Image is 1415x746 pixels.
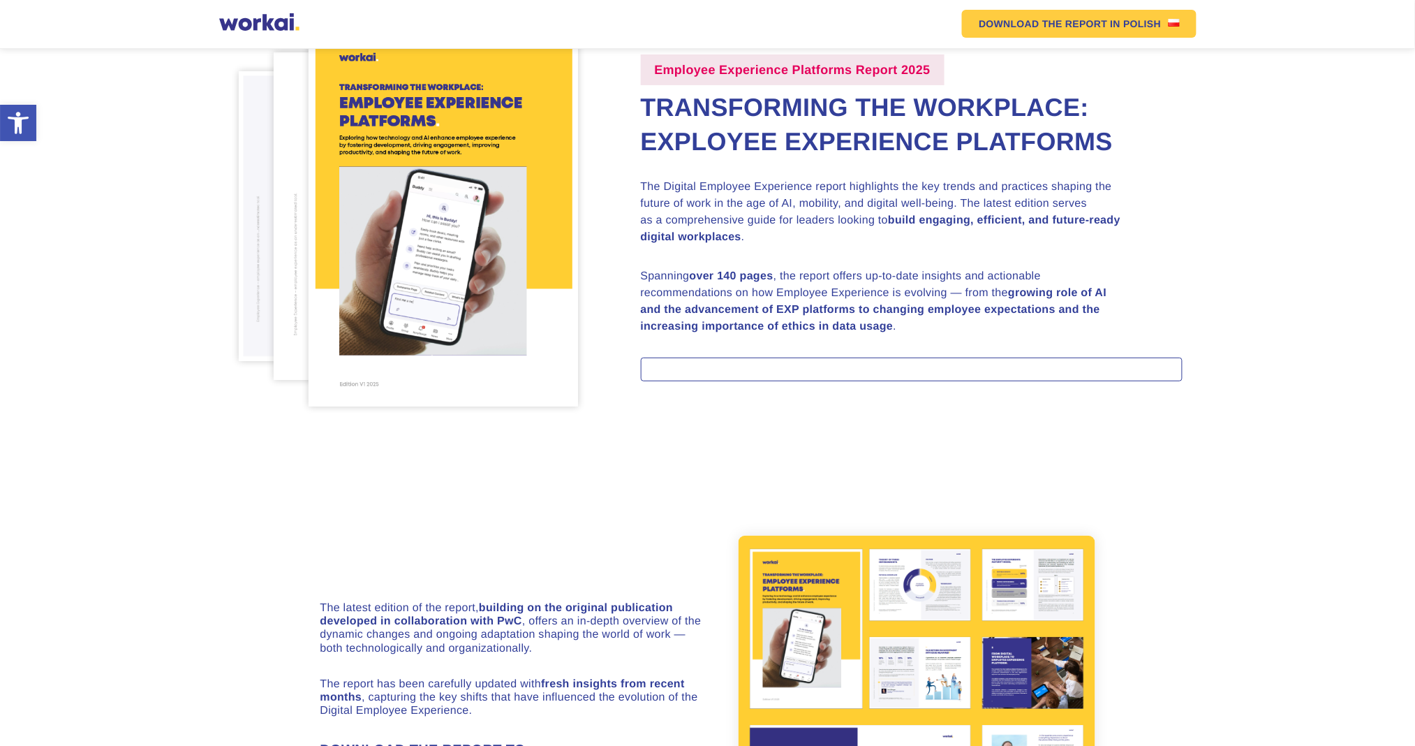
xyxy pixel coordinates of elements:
strong: over 140 pages [690,270,773,282]
div: The latest edition of the report, , offers an in-depth overview of the dynamic changes and ongoin... [320,601,708,655]
em: DOWNLOAD THE REPORT [979,19,1107,29]
img: DEX-2024-v2.2.png [309,26,577,407]
a: DOWNLOAD THE REPORTIN POLISHPolish flag [962,10,1196,38]
label: Employee Experience Platforms Report 2025 [641,54,944,85]
div: The report has been carefully updated with , capturing the key shifts that have influenced the ev... [320,678,708,718]
img: DEX-2024-str-30.png [239,71,443,360]
img: DEX-2024-str-8.png [274,52,505,380]
p: The Digital Employee Experience report highlights the key trends and practices shaping the future... [641,179,1129,246]
strong: fresh insights from recent months [320,678,685,703]
strong: growing role of AI and the advancement of EXP platforms to changing employee expectations and the... [641,287,1107,332]
strong: building on the original publication developed in collaboration with PwC [320,602,674,627]
p: Spanning , the report offers up-to-date insights and actionable recommendations on how Employee E... [641,268,1129,335]
h2: Transforming the Workplace: Exployee Experience Platforms [641,91,1183,159]
img: Polish flag [1169,19,1180,27]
